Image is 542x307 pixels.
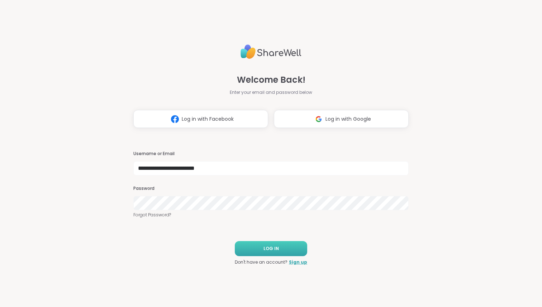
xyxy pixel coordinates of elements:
h3: Password [133,186,409,192]
span: Enter your email and password below [230,89,312,96]
span: Don't have an account? [235,259,287,265]
button: Log in with Google [274,110,409,128]
span: LOG IN [263,245,279,252]
button: LOG IN [235,241,307,256]
img: ShareWell Logomark [168,112,182,126]
a: Forgot Password? [133,212,409,218]
img: ShareWell Logo [241,42,301,62]
span: Log in with Facebook [182,115,234,123]
span: Welcome Back! [237,73,305,86]
button: Log in with Facebook [133,110,268,128]
span: Log in with Google [325,115,371,123]
a: Sign up [289,259,307,265]
img: ShareWell Logomark [312,112,325,126]
h3: Username or Email [133,151,409,157]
